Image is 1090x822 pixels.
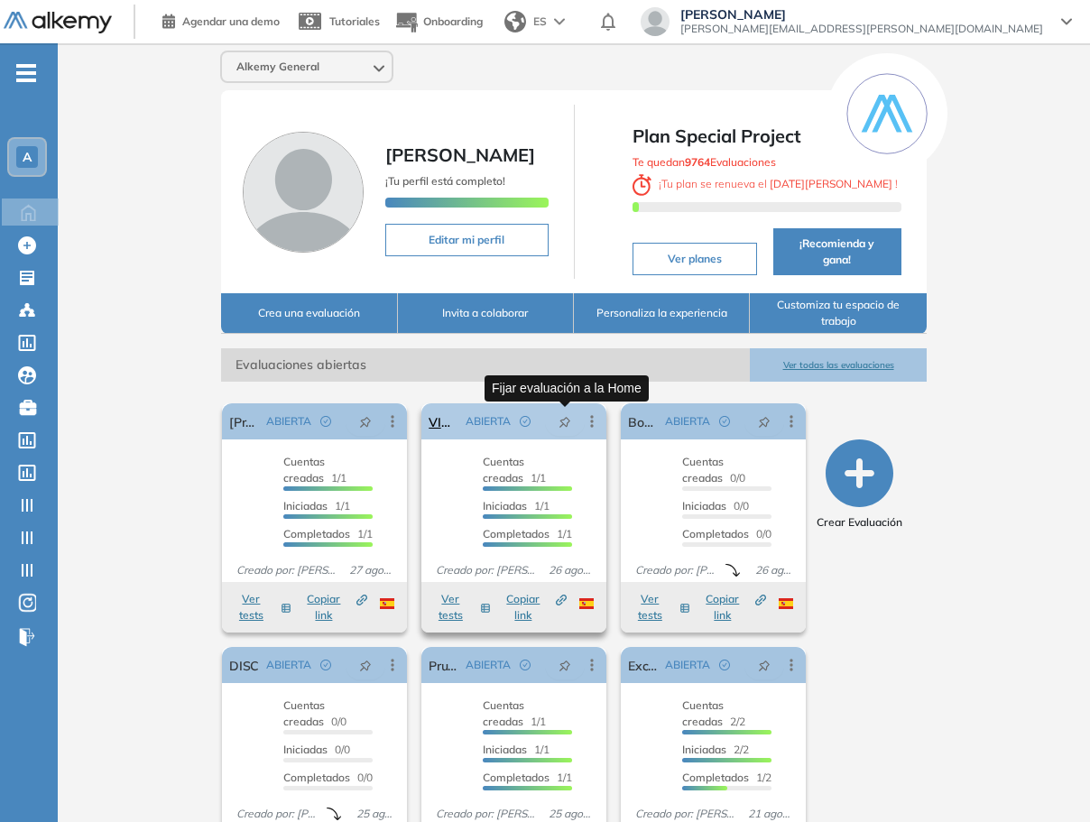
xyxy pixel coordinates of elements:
span: Creado por: [PERSON_NAME] [628,806,741,822]
span: Completados [283,527,350,540]
span: 1/1 [483,499,550,513]
i: - [16,71,36,75]
span: 1/1 [483,527,572,540]
span: Creado por: [PERSON_NAME] [429,806,541,822]
button: Personaliza la experiencia [574,293,750,334]
span: Creado por: [PERSON_NAME] [429,562,541,578]
span: Tutoriales [329,14,380,28]
span: ABIERTA [665,413,710,429]
span: Completados [682,771,749,784]
button: pushpin [346,651,385,679]
span: pushpin [559,658,571,672]
a: VIDEO AI V1 [429,403,458,439]
span: check-circle [320,416,331,427]
button: Crear Evaluación [817,439,902,531]
span: Iniciadas [682,743,726,756]
span: Plan Special Project [633,123,901,150]
span: Creado por: [PERSON_NAME] [229,562,342,578]
span: 1/2 [682,771,771,784]
button: Onboarding [394,3,483,42]
span: 26 ago. 2025 [748,562,799,578]
span: Alkemy General [236,60,319,74]
div: Fijar evaluación a la Home [485,375,649,402]
span: pushpin [359,414,372,429]
button: Editar mi perfil [385,224,548,256]
img: ESP [380,598,394,609]
span: pushpin [758,414,771,429]
span: ABIERTA [665,657,710,673]
img: Logo [4,12,112,34]
span: 2/2 [682,743,749,756]
a: Bodeguero [628,403,658,439]
span: check-circle [719,416,730,427]
a: Prueba Sofi consigna larga [429,647,458,683]
img: world [504,11,526,32]
span: Onboarding [423,14,483,28]
span: pushpin [758,658,771,672]
span: [PERSON_NAME] [680,7,1043,22]
span: Creado por: [PERSON_NAME] [229,806,327,822]
span: Iniciadas [283,743,328,756]
span: [PERSON_NAME][EMAIL_ADDRESS][PERSON_NAME][DOMAIN_NAME] [680,22,1043,36]
img: clock-svg [633,174,652,196]
button: Ver todas las evaluaciones [750,348,926,382]
span: 21 ago. 2025 [741,806,799,822]
span: Completados [483,771,550,784]
b: 9764 [685,155,710,169]
span: Iniciadas [483,743,527,756]
button: ¡Recomienda y gana! [773,228,901,275]
button: Ver planes [633,243,757,275]
span: 25 ago. 2025 [349,806,400,822]
span: Completados [682,527,749,540]
span: ¡ Tu plan se renueva el ! [633,177,899,190]
span: 27 ago. 2025 [342,562,400,578]
span: Cuentas creadas [682,455,724,485]
span: 1/1 [283,499,350,513]
span: 1/1 [483,743,550,756]
button: Copiar link [300,591,368,623]
span: Cuentas creadas [283,698,325,728]
span: ¡Tu perfil está completo! [385,174,505,188]
button: Customiza tu espacio de trabajo [750,293,926,334]
span: Te quedan Evaluaciones [633,155,776,169]
span: Cuentas creadas [682,698,724,728]
button: Ver tests [630,591,689,623]
span: 0/0 [283,771,373,784]
span: Iniciadas [283,499,328,513]
button: Crea una evaluación [221,293,397,334]
span: 1/1 [483,698,546,728]
span: Evaluaciones abiertas [221,348,750,382]
button: Copiar link [699,591,767,623]
span: A [23,150,32,164]
span: check-circle [520,416,531,427]
a: DISC [229,647,259,683]
span: ABIERTA [466,657,511,673]
button: pushpin [545,651,585,679]
img: ESP [579,598,594,609]
span: 0/0 [682,527,771,540]
span: 2/2 [682,698,745,728]
span: 0/0 [682,499,749,513]
img: ESP [779,598,793,609]
button: Invita a colaborar [398,293,574,334]
button: Ver tests [430,591,490,623]
span: 0/0 [283,743,350,756]
span: 26 ago. 2025 [541,562,599,578]
span: check-circle [719,660,730,670]
button: Ver tests [231,591,291,623]
span: 0/0 [283,698,346,728]
img: arrow [554,18,565,25]
span: Copiar link [500,591,568,623]
span: Iniciadas [682,499,726,513]
span: [PERSON_NAME] [385,143,535,166]
button: pushpin [545,407,585,436]
span: Completados [283,771,350,784]
span: Crear Evaluación [817,514,902,531]
span: Cuentas creadas [283,455,325,485]
span: 1/1 [483,455,546,485]
b: [DATE][PERSON_NAME] [767,177,895,190]
span: Completados [483,527,550,540]
span: ABIERTA [266,413,311,429]
span: check-circle [320,660,331,670]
